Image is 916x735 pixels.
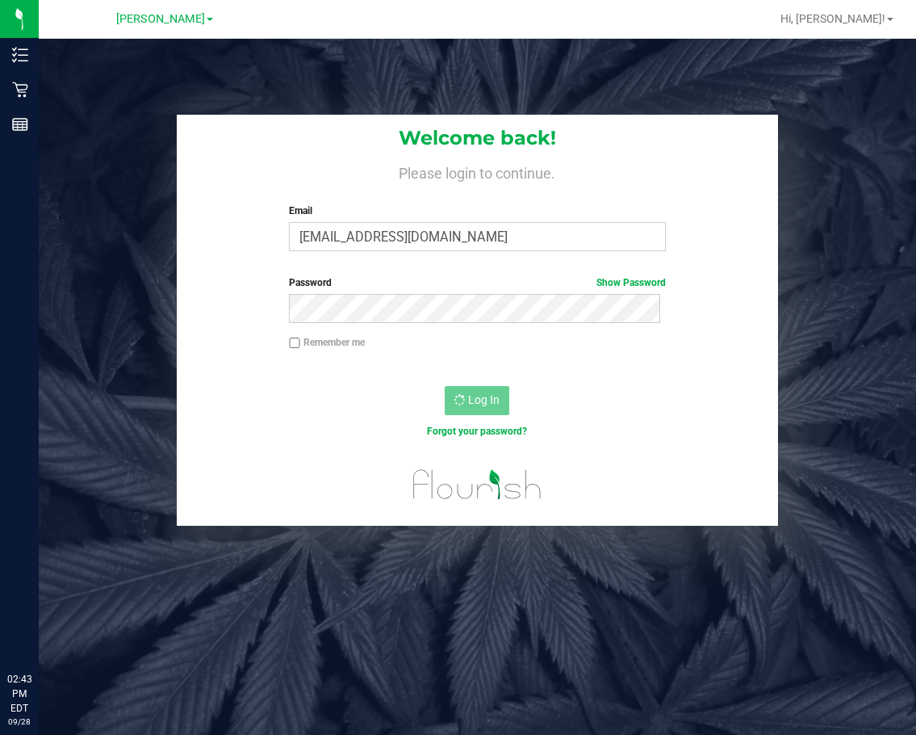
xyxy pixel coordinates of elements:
h1: Welcome back! [177,128,778,149]
inline-svg: Reports [12,116,28,132]
inline-svg: Inventory [12,47,28,63]
p: 09/28 [7,716,31,728]
label: Email [289,204,665,218]
a: Forgot your password? [427,426,527,437]
a: Show Password [596,277,666,288]
span: [PERSON_NAME] [116,12,205,26]
span: Hi, [PERSON_NAME]! [780,12,885,25]
img: flourish_logo.svg [402,456,552,514]
button: Log In [445,386,509,415]
label: Remember me [289,335,365,350]
inline-svg: Retail [12,82,28,98]
span: Password [289,277,332,288]
p: 02:43 PM EDT [7,672,31,716]
input: Remember me [289,338,300,349]
span: Log In [468,393,500,406]
h4: Please login to continue. [177,162,778,181]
